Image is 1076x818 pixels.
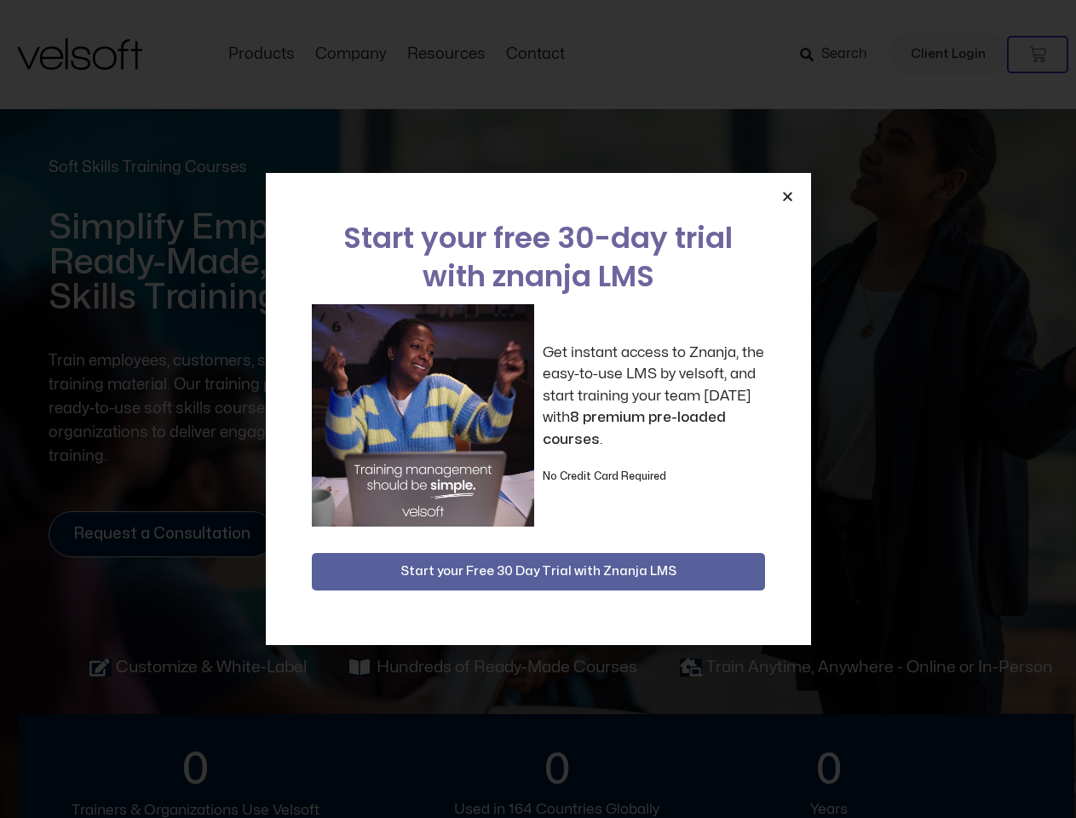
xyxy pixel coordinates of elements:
a: Close [781,190,794,203]
strong: No Credit Card Required [543,471,666,481]
img: a woman sitting at her laptop dancing [312,304,534,527]
p: Get instant access to Znanja, the easy-to-use LMS by velsoft, and start training your team [DATE]... [543,342,765,451]
span: Start your Free 30 Day Trial with Znanja LMS [400,562,676,582]
strong: 8 premium pre-loaded courses [543,410,726,446]
h2: Start your free 30-day trial with znanja LMS [312,219,765,296]
button: Start your Free 30 Day Trial with Znanja LMS [312,553,765,590]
